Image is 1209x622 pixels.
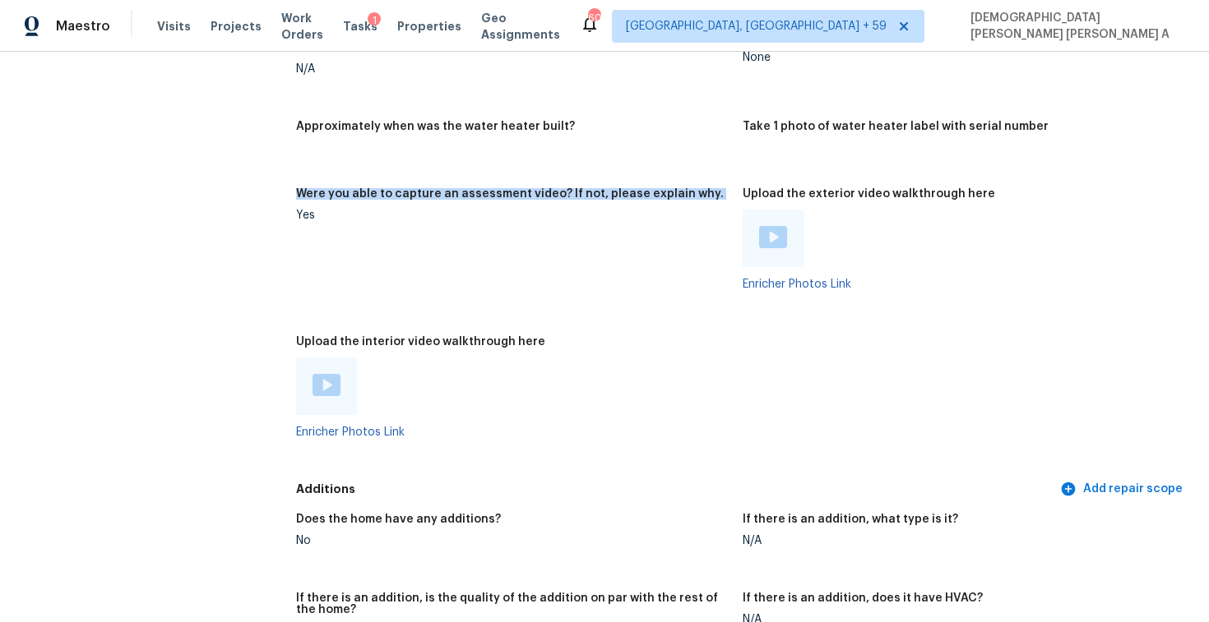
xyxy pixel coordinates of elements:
span: Properties [397,18,461,35]
span: [GEOGRAPHIC_DATA], [GEOGRAPHIC_DATA] + 59 [626,18,887,35]
img: Play Video [759,226,787,248]
div: N/A [743,535,1176,546]
h5: If there is an addition, is the quality of the addition on par with the rest of the home? [296,592,730,615]
span: Projects [211,18,262,35]
span: Maestro [56,18,110,35]
span: Visits [157,18,191,35]
div: 601 [588,10,600,26]
h5: Were you able to capture an assessment video? If not, please explain why. [296,188,724,200]
h5: Upload the exterior video walkthrough here [743,188,995,200]
h5: Upload the interior video walkthrough here [296,336,545,348]
a: Enricher Photos Link [296,426,405,438]
span: Add repair scope [1063,479,1183,500]
a: Enricher Photos Link [743,279,851,290]
span: Tasks [343,21,378,32]
span: Work Orders [281,10,323,43]
span: Geo Assignments [481,10,560,43]
button: Add repair scope [1057,474,1189,505]
a: Play Video [759,226,787,251]
div: 1 [368,12,381,29]
span: [DEMOGRAPHIC_DATA][PERSON_NAME] [PERSON_NAME] A [964,10,1184,43]
h5: Take 1 photo of water heater label with serial number [743,121,1049,132]
div: No [296,535,730,546]
h5: Approximately when was the water heater built? [296,121,575,132]
img: Play Video [313,374,340,396]
a: Play Video [313,374,340,399]
h5: If there is an addition, what type is it? [743,514,958,525]
div: Yes [296,210,730,221]
h5: Additions [296,481,1057,498]
div: None [743,52,1176,63]
h5: Does the home have any additions? [296,514,501,525]
div: N/A [296,63,730,75]
h5: If there is an addition, does it have HVAC? [743,592,983,604]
